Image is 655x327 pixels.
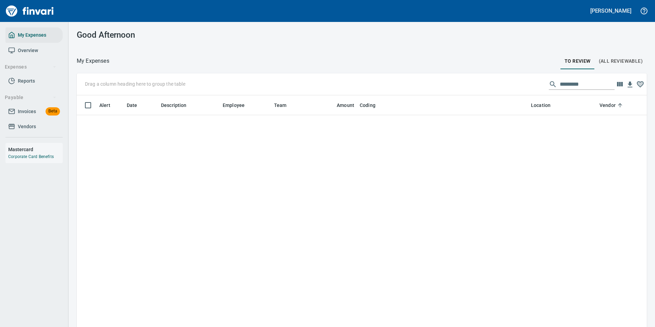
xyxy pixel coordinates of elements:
[127,101,137,109] span: Date
[600,101,616,109] span: Vendor
[328,101,354,109] span: Amount
[99,101,119,109] span: Alert
[599,57,643,65] span: (All Reviewable)
[5,63,57,71] span: Expenses
[531,101,551,109] span: Location
[161,101,187,109] span: Description
[565,57,591,65] span: To Review
[5,27,63,43] a: My Expenses
[635,79,645,89] button: Column choices favorited. Click to reset to default
[223,101,245,109] span: Employee
[18,107,36,116] span: Invoices
[18,46,38,55] span: Overview
[18,31,46,39] span: My Expenses
[5,93,57,102] span: Payable
[274,101,296,109] span: Team
[590,7,631,14] h5: [PERSON_NAME]
[2,61,59,73] button: Expenses
[615,79,625,89] button: Choose columns to display
[8,154,54,159] a: Corporate Card Benefits
[77,30,256,40] h3: Good Afternoon
[5,119,63,134] a: Vendors
[625,80,635,90] button: Download Table
[18,77,35,85] span: Reports
[337,101,354,109] span: Amount
[5,104,63,119] a: InvoicesBeta
[161,101,196,109] span: Description
[18,122,36,131] span: Vendors
[531,101,559,109] span: Location
[85,81,185,87] p: Drag a column heading here to group the table
[46,107,60,115] span: Beta
[8,146,63,153] h6: Mastercard
[360,101,375,109] span: Coding
[77,57,109,65] p: My Expenses
[99,101,110,109] span: Alert
[5,73,63,89] a: Reports
[2,91,59,104] button: Payable
[77,57,109,65] nav: breadcrumb
[4,3,55,19] img: Finvari
[274,101,287,109] span: Team
[127,101,146,109] span: Date
[223,101,254,109] span: Employee
[360,101,384,109] span: Coding
[5,43,63,58] a: Overview
[589,5,633,16] button: [PERSON_NAME]
[600,101,625,109] span: Vendor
